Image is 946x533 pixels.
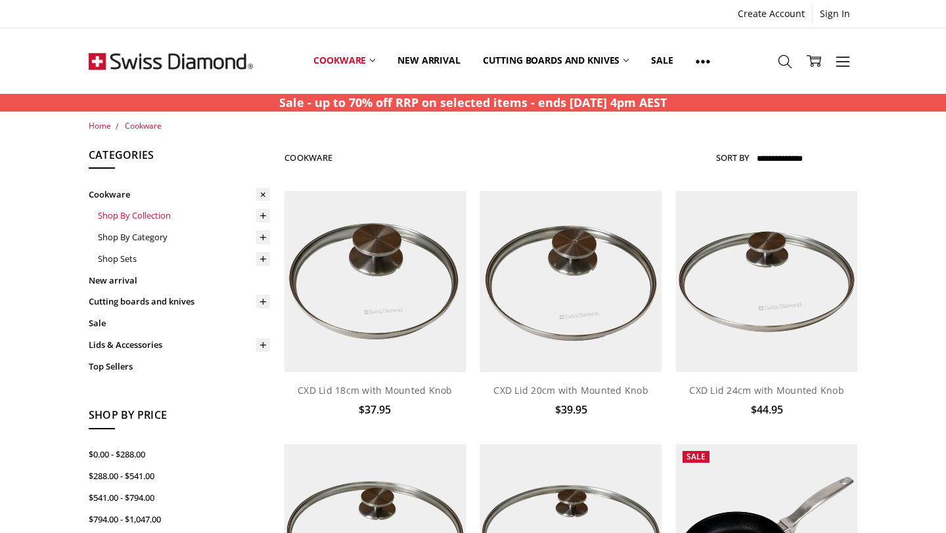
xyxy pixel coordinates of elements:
[89,356,270,377] a: Top Sellers
[689,384,844,396] a: CXD Lid 24cm with Mounted Knob
[813,5,857,23] a: Sign In
[716,147,749,168] label: Sort By
[751,402,783,417] span: $44.95
[89,120,111,131] a: Home
[98,205,270,226] a: Shop By Collection
[89,291,270,312] a: Cutting boards and knives
[640,32,684,90] a: Sale
[480,191,662,372] img: CXD Lid 20cm with Mounted Knob
[125,120,162,131] a: Cookware
[302,32,386,90] a: Cookware
[89,147,270,169] h5: Categories
[98,226,270,248] a: Shop By Category
[685,32,721,91] a: Show All
[89,270,270,291] a: New arrival
[89,312,270,334] a: Sale
[555,402,587,417] span: $39.95
[731,5,812,23] a: Create Account
[89,509,270,530] a: $794.00 - $1,047.00
[89,444,270,465] a: $0.00 - $288.00
[284,152,332,163] h1: Cookware
[472,32,641,90] a: Cutting boards and knives
[89,487,270,509] a: $541.00 - $794.00
[493,384,648,396] a: CXD Lid 20cm with Mounted Knob
[386,32,471,90] a: New arrival
[89,184,270,205] a: Cookware
[89,465,270,487] a: $288.00 - $541.00
[298,384,453,396] a: CXD Lid 18cm with Mounted Knob
[284,191,466,372] img: CXD Lid 18cm with Mounted Knob
[687,451,706,462] span: Sale
[89,334,270,356] a: Lids & Accessories
[279,95,667,110] strong: Sale - up to 70% off RRP on selected items - ends [DATE] 4pm AEST
[98,248,270,270] a: Shop Sets
[359,402,391,417] span: $37.95
[89,407,270,429] h5: Shop By Price
[89,28,253,94] img: Free Shipping On Every Order
[676,191,857,372] img: CXD Lid 24cm with Mounted Knob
